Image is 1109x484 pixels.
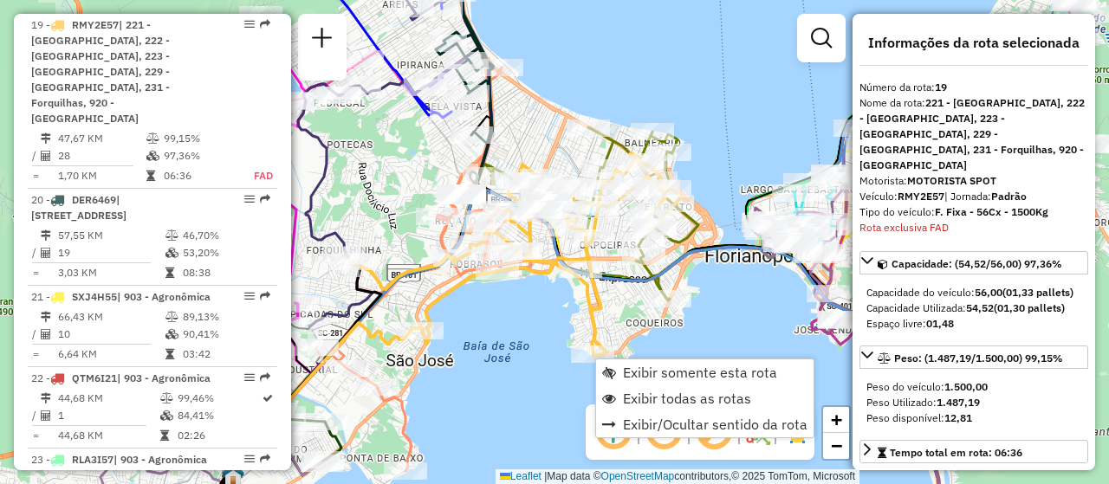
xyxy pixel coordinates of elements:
[866,300,1081,316] div: Capacidade Utilizada:
[117,290,211,303] span: | 903 - Agronômica
[160,393,173,403] i: % de utilização do peso
[165,268,174,278] i: Tempo total em rota
[41,248,51,258] i: Total de Atividades
[117,371,211,384] span: | 903 - Agronômica
[260,372,270,383] em: Rota exportada
[235,167,274,184] td: FAD
[177,407,261,424] td: 84,41%
[866,285,1081,300] div: Capacidade do veículo:
[859,440,1088,463] a: Tempo total em rota: 06:36
[31,193,126,222] span: 20 -
[859,278,1088,339] div: Capacidade: (54,52/56,00) 97,36%
[437,185,480,203] div: Atividade não roteirizada - ELITE CHOPP E CARGAS
[177,427,261,444] td: 02:26
[890,446,1022,459] span: Tempo total em rota: 06:36
[859,173,1088,189] div: Motorista:
[596,411,814,437] li: Exibir/Ocultar sentido da rota
[244,291,255,301] em: Opções
[146,133,159,144] i: % de utilização do peso
[593,411,634,453] span: Ocultar deslocamento
[866,380,988,393] span: Peso do veículo:
[57,264,165,281] td: 3,03 KM
[596,359,814,385] li: Exibir somente esta rota
[31,407,40,424] td: /
[163,167,235,184] td: 06:36
[57,427,159,444] td: 44,68 KM
[31,326,40,343] td: /
[907,174,996,187] strong: MOTORISTA SPOT
[57,407,159,424] td: 1
[31,18,170,125] span: 19 -
[831,435,842,456] span: −
[244,194,255,204] em: Opções
[182,227,269,244] td: 46,70%
[57,244,165,261] td: 19
[57,147,146,165] td: 28
[182,264,269,281] td: 08:38
[831,409,842,430] span: +
[57,227,165,244] td: 57,55 KM
[72,371,117,384] span: QTM6I21
[260,454,270,464] em: Rota exportada
[31,371,211,384] span: 22 -
[926,317,954,330] strong: 01,48
[438,186,482,203] div: Atividade não roteirizada - ELITE CHOPP E CARGAS
[31,193,126,222] span: | [STREET_ADDRESS]
[305,21,340,60] a: Nova sessão e pesquisa
[72,193,116,206] span: DER6469
[41,329,51,339] i: Total de Atividades
[260,194,270,204] em: Rota exportada
[57,130,146,147] td: 47,67 KM
[438,185,482,203] div: Atividade não roteirizada - ELITE CHOPP E CARGAS
[866,316,1081,332] div: Espaço livre:
[894,352,1063,365] span: Peso: (1.487,19/1.500,00) 99,15%
[244,454,255,464] em: Opções
[165,248,178,258] i: % de utilização da cubagem
[496,469,859,484] div: Map data © contributors,© 2025 TomTom, Microsoft
[859,251,1088,274] a: Capacidade: (54,52/56,00) 97,36%
[146,151,159,161] i: % de utilização da cubagem
[113,453,207,466] span: | 903 - Agronômica
[500,470,542,482] a: Leaflet
[41,312,51,322] i: Distância Total
[260,19,270,29] em: Rota exportada
[163,147,235,165] td: 97,36%
[244,372,255,383] em: Opções
[163,130,235,147] td: 99,15%
[41,230,51,241] i: Distância Total
[41,410,51,421] i: Total de Atividades
[804,21,839,55] a: Exibir filtros
[31,244,40,261] td: /
[31,18,170,125] span: | 221 - [GEOGRAPHIC_DATA], 222 - [GEOGRAPHIC_DATA], 223 - [GEOGRAPHIC_DATA], 229 - [GEOGRAPHIC_DA...
[244,19,255,29] em: Opções
[41,151,51,161] i: Total de Atividades
[57,345,165,363] td: 6,64 KM
[937,396,980,409] strong: 1.487,19
[31,264,40,281] td: =
[859,96,1085,171] strong: 221 - [GEOGRAPHIC_DATA], 222 - [GEOGRAPHIC_DATA], 223 - [GEOGRAPHIC_DATA], 229 - [GEOGRAPHIC_DATA...
[31,167,40,184] td: =
[160,430,169,441] i: Tempo total em rota
[859,35,1088,51] h4: Informações da rota selecionada
[859,220,1088,236] div: Rota exclusiva FAD
[41,133,51,144] i: Distância Total
[182,244,269,261] td: 53,20%
[165,349,174,359] i: Tempo total em rota
[596,385,814,411] li: Exibir todas as rotas
[892,257,1062,270] span: Capacidade: (54,52/56,00) 97,36%
[966,301,994,314] strong: 54,52
[944,190,1027,203] span: | Jornada:
[859,204,1088,220] div: Tipo do veículo:
[601,470,675,482] a: OpenStreetMap
[31,427,40,444] td: =
[57,390,159,407] td: 44,68 KM
[1002,286,1073,299] strong: (01,33 pallets)
[623,391,751,405] span: Exibir todas as rotas
[41,393,51,403] i: Distância Total
[72,290,117,303] span: SXJ4H55
[165,230,178,241] i: % de utilização do peso
[859,80,1088,95] div: Número da rota:
[72,453,113,466] span: RLA3I57
[823,433,849,459] a: Zoom out
[441,187,484,204] div: Atividade não roteirizada - ELITE CHOPP E CARGAS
